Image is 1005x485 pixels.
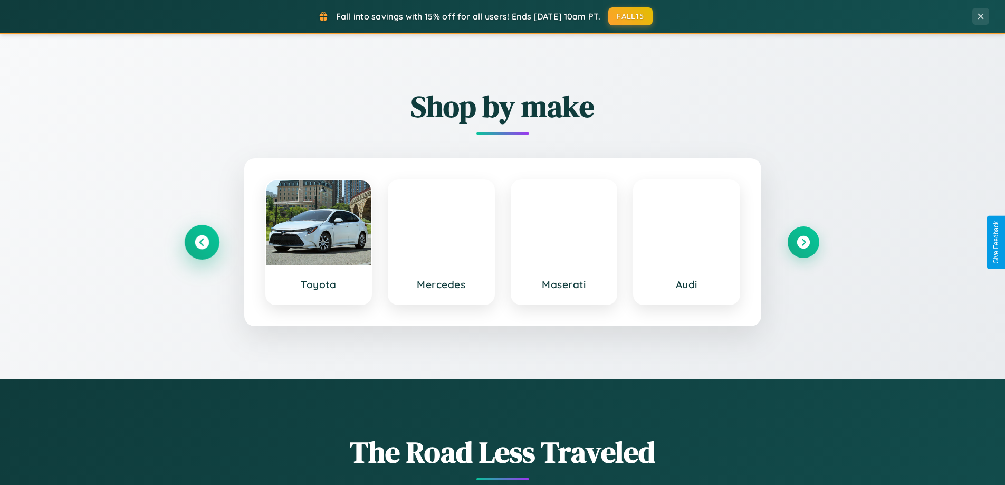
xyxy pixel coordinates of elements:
div: Give Feedback [992,221,1000,264]
button: FALL15 [608,7,653,25]
h3: Audi [645,278,729,291]
h3: Mercedes [399,278,483,291]
h3: Toyota [277,278,361,291]
span: Fall into savings with 15% off for all users! Ends [DATE] 10am PT. [336,11,600,22]
h2: Shop by make [186,86,819,127]
h1: The Road Less Traveled [186,432,819,472]
h3: Maserati [522,278,606,291]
